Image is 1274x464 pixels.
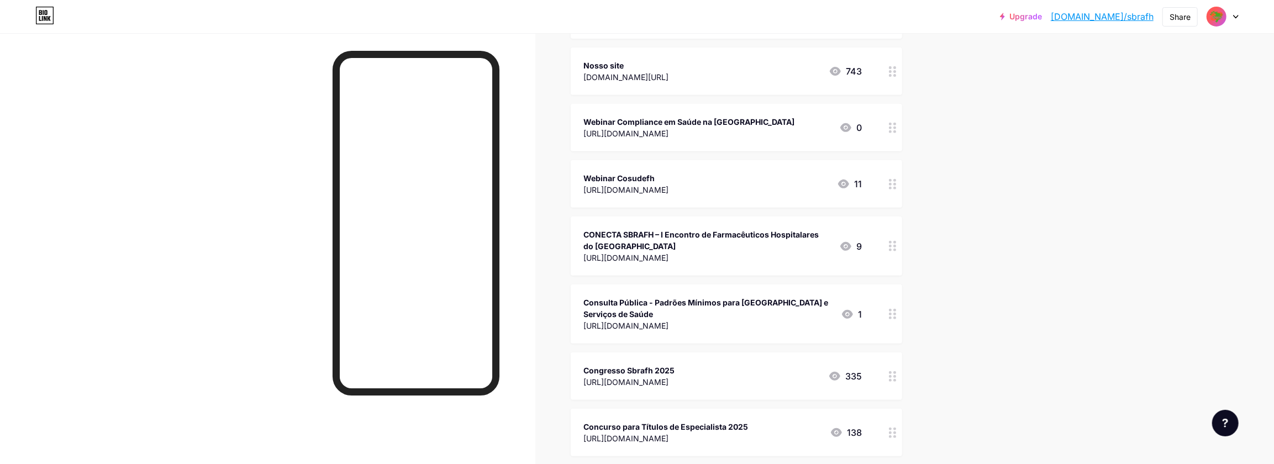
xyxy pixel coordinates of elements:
div: Webinar Compliance em Saúde na [GEOGRAPHIC_DATA] [584,116,795,128]
div: [URL][DOMAIN_NAME] [584,252,830,263]
div: 1 [841,308,862,321]
div: [URL][DOMAIN_NAME] [584,184,669,196]
div: Concurso para Títulos de Especialista 2025 [584,421,749,433]
div: 743 [829,65,862,78]
div: 0 [839,121,862,134]
div: 335 [828,370,862,383]
div: Congresso Sbrafh 2025 [584,365,675,376]
img: sbrafh [1206,6,1227,27]
div: [URL][DOMAIN_NAME] [584,376,675,388]
div: 9 [839,240,862,253]
div: [URL][DOMAIN_NAME] [584,320,832,331]
div: 138 [830,426,862,439]
div: 11 [837,177,862,191]
div: CONECTA SBRAFH – I Encontro de Farmacêuticos Hospitalares do [GEOGRAPHIC_DATA] [584,229,830,252]
div: [DOMAIN_NAME][URL] [584,71,669,83]
div: [URL][DOMAIN_NAME] [584,128,795,139]
div: Webinar Cosudefh [584,172,669,184]
div: [URL][DOMAIN_NAME] [584,433,749,444]
div: Consulta Pública - Padrões Mínimos para [GEOGRAPHIC_DATA] e Serviços de Saúde [584,297,832,320]
div: Share [1170,11,1191,23]
a: Upgrade [1000,12,1042,21]
a: [DOMAIN_NAME]/sbrafh [1051,10,1154,23]
div: Nosso site [584,60,669,71]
